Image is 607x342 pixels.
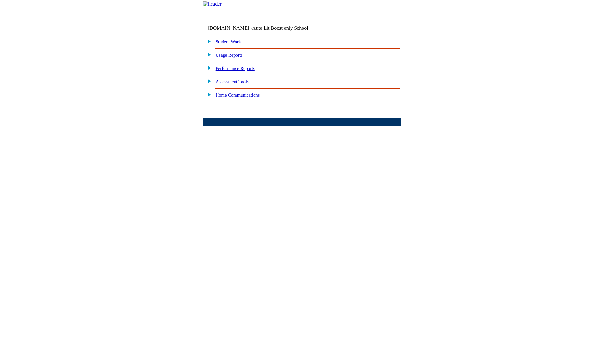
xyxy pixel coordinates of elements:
[205,92,211,97] img: plus.gif
[252,25,308,31] nobr: Auto Lit Boost only School
[216,53,243,58] a: Usage Reports
[216,66,255,71] a: Performance Reports
[205,78,211,84] img: plus.gif
[205,52,211,57] img: plus.gif
[216,39,241,44] a: Student Work
[216,92,260,98] a: Home Communications
[216,79,249,84] a: Assessment Tools
[205,65,211,71] img: plus.gif
[205,38,211,44] img: plus.gif
[208,25,324,31] td: [DOMAIN_NAME] -
[203,1,222,7] img: header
